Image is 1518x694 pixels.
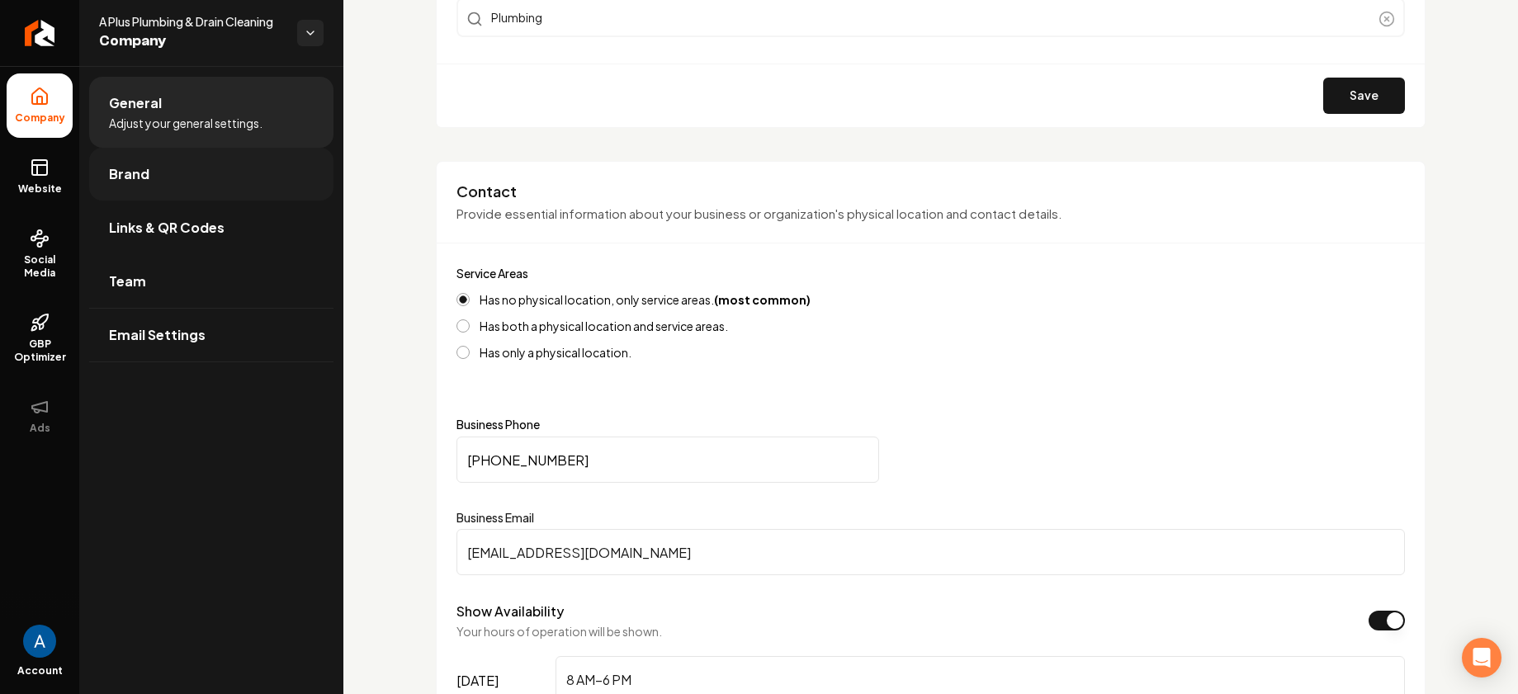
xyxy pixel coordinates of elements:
[23,422,57,435] span: Ads
[7,338,73,364] span: GBP Optimizer
[480,347,631,358] label: Has only a physical location.
[109,93,162,113] span: General
[480,320,728,332] label: Has both a physical location and service areas.
[109,115,262,131] span: Adjust your general settings.
[7,300,73,377] a: GBP Optimizer
[99,13,284,30] span: A Plus Plumbing & Drain Cleaning
[17,664,63,677] span: Account
[1462,638,1501,677] div: Open Intercom Messenger
[89,148,333,201] a: Brand
[456,266,528,281] label: Service Areas
[7,384,73,448] button: Ads
[456,182,1405,201] h3: Contact
[456,509,1405,526] label: Business Email
[23,625,56,658] button: Open user button
[7,144,73,209] a: Website
[23,625,56,658] img: Andrew Magana
[7,253,73,280] span: Social Media
[109,164,149,184] span: Brand
[1323,78,1405,114] button: Save
[109,271,146,291] span: Team
[456,602,564,620] label: Show Availability
[8,111,72,125] span: Company
[456,418,1405,430] label: Business Phone
[89,201,333,254] a: Links & QR Codes
[12,182,69,196] span: Website
[480,294,811,305] label: Has no physical location, only service areas.
[109,325,206,345] span: Email Settings
[25,20,55,46] img: Rebolt Logo
[456,529,1405,575] input: Business Email
[714,292,811,307] strong: (most common)
[89,255,333,308] a: Team
[89,309,333,361] a: Email Settings
[109,218,225,238] span: Links & QR Codes
[456,623,662,640] p: Your hours of operation will be shown.
[99,30,284,53] span: Company
[456,205,1405,224] p: Provide essential information about your business or organization's physical location and contact...
[7,215,73,293] a: Social Media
